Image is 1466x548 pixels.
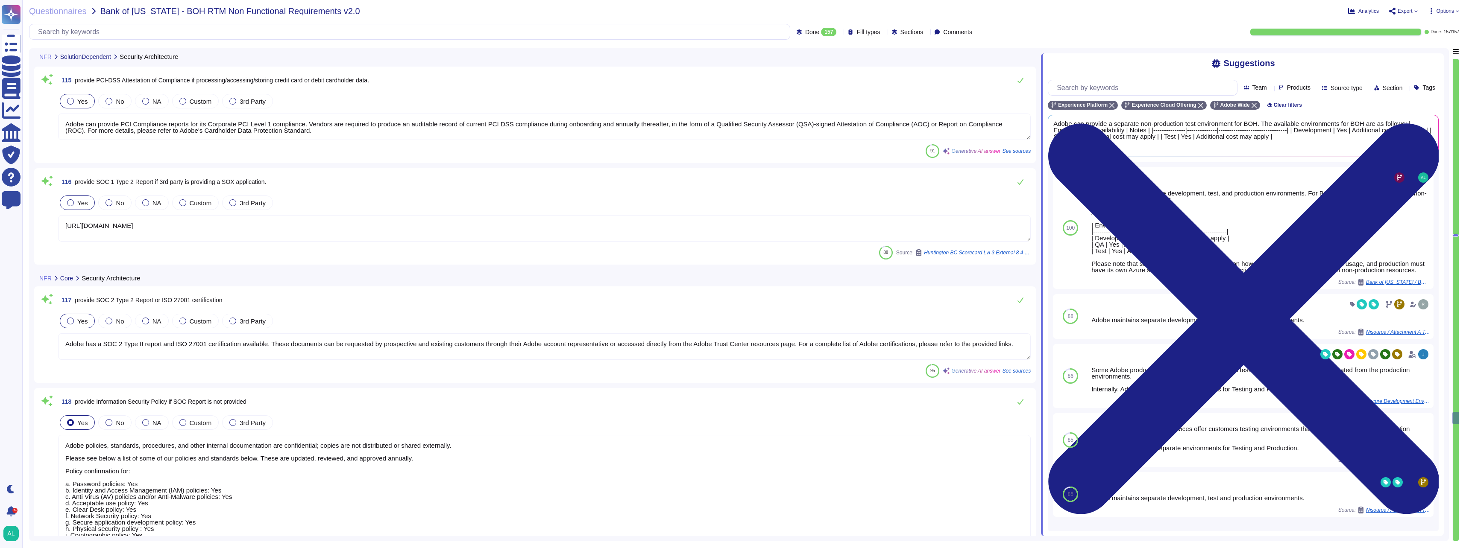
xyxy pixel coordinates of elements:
span: 3rd Party [240,199,266,207]
div: 157 [821,28,836,36]
span: NFR [39,275,52,281]
textarea: Adobe can provide PCI Compliance reports for its Corporate PCI Level 1 compliance. Vendors are re... [58,114,1031,140]
span: 88 [883,250,888,255]
span: Fill types [856,29,880,35]
span: No [116,318,124,325]
span: 85 [1067,437,1073,443]
span: Analytics [1358,9,1379,14]
span: 157 / 157 [1444,30,1459,34]
span: 100 [1066,225,1075,230]
span: NA [152,419,161,426]
span: NA [152,199,161,207]
img: user [3,526,19,541]
span: Done: [1431,30,1442,34]
span: No [116,98,124,105]
span: Generative AI answer [951,149,1000,154]
div: 9+ [12,508,18,513]
span: Questionnaires [29,7,87,15]
input: Search by keywords [1053,80,1237,95]
span: Bank of [US_STATE] - BOH RTM Non Functional Requirements v2.0 [100,7,360,15]
span: 115 [58,77,71,83]
span: Huntington BC Scorecard Lvl 3 External 8 4 2025.28611PR [924,250,1031,255]
span: Security Architecture [120,53,179,60]
img: user [1418,349,1428,359]
span: provide Information Security Policy if SOC Report is not provided [75,398,246,405]
button: user [2,524,25,543]
span: Comments [943,29,972,35]
span: provide SOC 1 Type 2 Report if 3rd party is providing a SOX application. [75,178,266,185]
span: provide SOC 2 Type 2 Report or ISO 27001 certification [75,297,222,303]
span: NA [152,318,161,325]
span: 117 [58,297,71,303]
img: user [1418,299,1428,309]
span: No [116,199,124,207]
span: 85 [1067,492,1073,497]
span: SolutionDependent [60,54,111,60]
span: 3rd Party [240,419,266,426]
textarea: Adobe policies, standards, procedures, and other internal documentation are confidential; copies ... [58,435,1031,545]
span: Yes [77,199,88,207]
span: Export [1398,9,1413,14]
span: Core [60,275,73,281]
span: Custom [190,199,212,207]
span: Generative AI answer [951,368,1000,373]
button: Analytics [1348,8,1379,15]
span: Yes [77,98,88,105]
img: user [1418,172,1428,183]
span: 91 [930,149,935,153]
span: provide PCI-DSS Attestation of Compliance if processing/accessing/storing credit card or debit ca... [75,77,369,84]
span: Source: [896,249,1031,256]
textarea: [URL][DOMAIN_NAME] [58,215,1031,242]
span: See sources [1002,149,1031,154]
span: No [116,419,124,426]
span: 86 [1067,373,1073,379]
span: Security Architecture [82,275,141,281]
span: 3rd Party [240,318,266,325]
span: 118 [58,399,71,405]
span: Sections [900,29,924,35]
span: See sources [1002,368,1031,373]
span: 95 [930,368,935,373]
span: NA [152,98,161,105]
span: 3rd Party [240,98,266,105]
span: Options [1437,9,1454,14]
span: Yes [77,318,88,325]
span: Custom [190,98,212,105]
textarea: Adobe has a SOC 2 Type II report and ISO 27001 certification available. These documents can be re... [58,333,1031,360]
span: Custom [190,419,212,426]
span: Done [805,29,819,35]
span: Custom [190,318,212,325]
span: 88 [1067,314,1073,319]
span: Yes [77,419,88,426]
span: NFR [39,54,52,60]
input: Search by keywords [34,24,790,39]
span: 116 [58,179,71,185]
